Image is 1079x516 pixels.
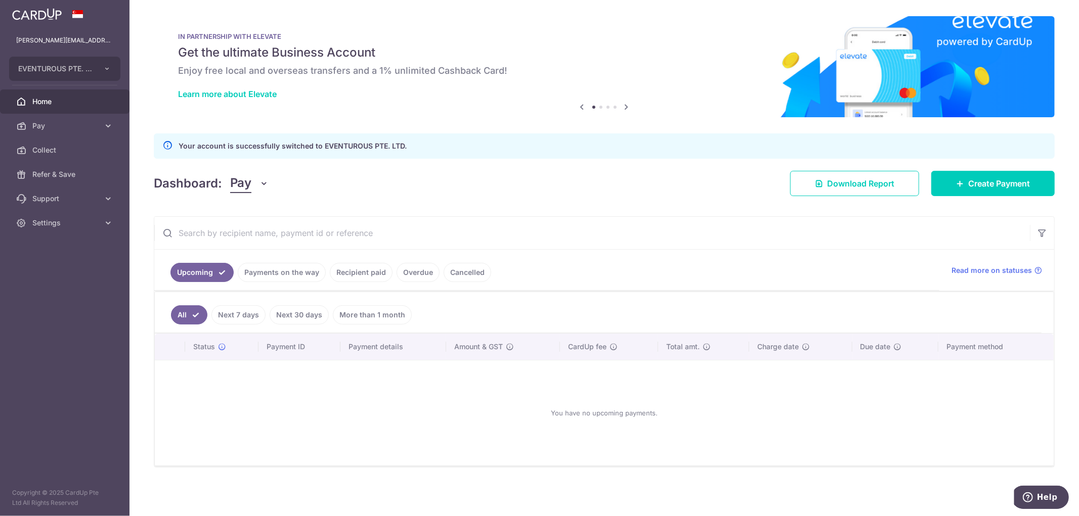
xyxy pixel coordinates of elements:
button: EVENTUROUS PTE. LTD. [9,57,120,81]
img: CardUp [12,8,62,20]
span: Refer & Save [32,169,99,179]
h5: Get the ultimate Business Account [178,44,1030,61]
span: Read more on statuses [952,265,1032,275]
a: All [171,305,207,324]
th: Payment ID [258,334,340,360]
h4: Dashboard: [154,174,222,193]
p: Your account is successfully switched to EVENTUROUS PTE. LTD. [179,140,407,152]
th: Payment details [340,334,447,360]
span: CardUp fee [568,342,607,352]
a: More than 1 month [333,305,412,324]
a: Cancelled [444,263,491,282]
span: Help [23,7,44,16]
a: Learn more about Elevate [178,89,277,99]
a: Download Report [790,171,919,196]
span: EVENTUROUS PTE. LTD. [18,64,93,74]
span: Download Report [827,177,894,190]
span: Home [32,97,99,107]
span: Amount & GST [454,342,503,352]
span: Create Payment [968,177,1030,190]
p: [PERSON_NAME][EMAIL_ADDRESS][DOMAIN_NAME] [16,35,113,45]
span: Due date [860,342,891,352]
a: Next 30 days [270,305,329,324]
a: Next 7 days [211,305,266,324]
a: Read more on statuses [952,265,1042,275]
span: Support [32,194,99,204]
span: Total amt. [666,342,700,352]
span: Pay [32,121,99,131]
a: Create Payment [931,171,1055,196]
button: Pay [230,174,269,193]
a: Recipient paid [330,263,393,282]
span: Pay [230,174,251,193]
span: Status [193,342,215,352]
img: Renovation banner [154,16,1055,117]
th: Payment method [938,334,1054,360]
a: Overdue [397,263,440,282]
span: Charge date [757,342,799,352]
h6: Enjoy free local and overseas transfers and a 1% unlimited Cashback Card! [178,65,1030,77]
p: IN PARTNERSHIP WITH ELEVATE [178,32,1030,40]
span: Settings [32,218,99,228]
iframe: Opens a widget where you can find more information [1014,486,1069,511]
a: Payments on the way [238,263,326,282]
a: Upcoming [170,263,234,282]
div: You have no upcoming payments. [167,368,1042,457]
input: Search by recipient name, payment id or reference [154,217,1030,249]
span: Collect [32,145,99,155]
